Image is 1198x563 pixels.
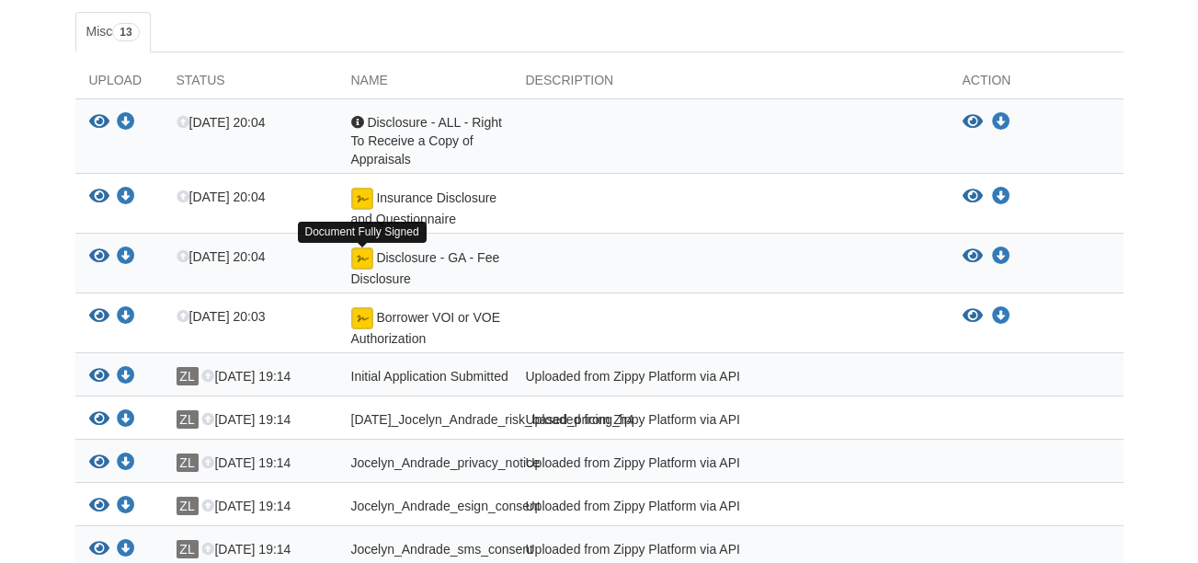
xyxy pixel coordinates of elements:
[177,309,266,324] span: [DATE] 20:03
[89,540,109,559] button: View Jocelyn_Andrade_sms_consent
[117,190,135,205] a: Download Insurance Disclosure and Questionnaire
[351,455,540,470] span: Jocelyn_Andrade_privacy_notice
[512,410,949,434] div: Uploaded from Zippy Platform via API
[337,71,512,98] div: Name
[89,247,109,267] button: View Disclosure - GA - Fee Disclosure
[177,454,199,472] span: ZL
[163,71,337,98] div: Status
[351,190,497,226] span: Insurance Disclosure and Questionnaire
[89,497,109,516] button: View Jocelyn_Andrade_esign_consent
[351,250,500,286] span: Disclosure - GA - Fee Disclosure
[201,455,291,470] span: [DATE] 19:14
[512,367,949,391] div: Uploaded from Zippy Platform via API
[512,454,949,477] div: Uploaded from Zippy Platform via API
[351,369,508,384] span: Initial Application Submitted
[177,115,266,130] span: [DATE] 20:04
[117,500,135,514] a: Download Jocelyn_Andrade_esign_consent
[117,310,135,325] a: Download Borrower VOI or VOE Authorization
[512,497,949,521] div: Uploaded from Zippy Platform via API
[351,412,634,427] span: [DATE]_Jocelyn_Andrade_risk_based_pricing_h4
[351,115,502,167] span: Disclosure - ALL - Right To Receive a Copy of Appraisals
[112,23,139,41] span: 13
[89,367,109,386] button: View Initial Application Submitted
[992,190,1010,204] a: Download Insurance Disclosure and Questionnaire
[89,188,109,207] button: View Insurance Disclosure and Questionnaire
[177,497,199,515] span: ZL
[177,190,266,204] span: [DATE] 20:04
[117,543,135,557] a: Download Jocelyn_Andrade_sms_consent
[351,499,541,513] span: Jocelyn_Andrade_esign_consent
[351,188,373,210] img: Document fully signed
[89,113,109,132] button: View Disclosure - ALL - Right To Receive a Copy of Appraisals
[949,71,1124,98] div: Action
[298,222,427,243] div: Document Fully Signed
[177,367,199,385] span: ZL
[89,307,109,327] button: View Borrower VOI or VOE Authorization
[177,540,199,558] span: ZL
[117,456,135,471] a: Download Jocelyn_Andrade_privacy_notice
[75,12,151,52] a: Misc
[117,413,135,428] a: Download 09-22-2025_Jocelyn_Andrade_risk_based_pricing_h4
[89,410,109,430] button: View 09-22-2025_Jocelyn_Andrade_risk_based_pricing_h4
[89,454,109,473] button: View Jocelyn_Andrade_privacy_notice
[351,310,500,346] span: Borrower VOI or VOE Authorization
[963,188,983,206] button: View Insurance Disclosure and Questionnaire
[177,249,266,264] span: [DATE] 20:04
[201,369,291,384] span: [DATE] 19:14
[117,370,135,385] a: Download Initial Application Submitted
[992,115,1010,130] a: Download Disclosure - ALL - Right To Receive a Copy of Appraisals
[201,499,291,513] span: [DATE] 19:14
[201,542,291,557] span: [DATE] 19:14
[963,247,983,266] button: View Disclosure - GA - Fee Disclosure
[351,307,373,329] img: Document fully signed
[512,71,949,98] div: Description
[117,250,135,265] a: Download Disclosure - GA - Fee Disclosure
[992,309,1010,324] a: Download Borrower VOI or VOE Authorization
[201,412,291,427] span: [DATE] 19:14
[963,113,983,132] button: View Disclosure - ALL - Right To Receive a Copy of Appraisals
[963,307,983,326] button: View Borrower VOI or VOE Authorization
[992,249,1010,264] a: Download Disclosure - GA - Fee Disclosure
[351,247,373,270] img: Document fully signed
[177,410,199,429] span: ZL
[117,116,135,131] a: Download Disclosure - ALL - Right To Receive a Copy of Appraisals
[351,542,533,557] span: Jocelyn_Andrade_sms_consent
[75,71,163,98] div: Upload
